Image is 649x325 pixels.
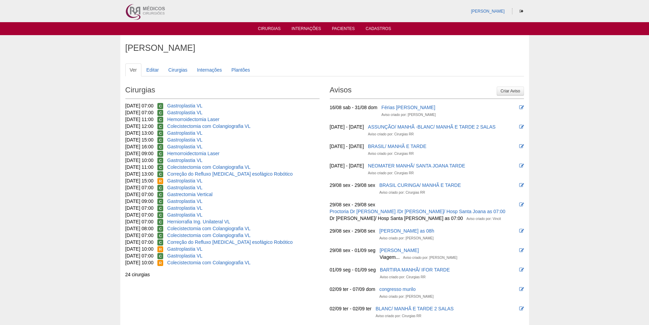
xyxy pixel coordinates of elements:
span: [DATE] 09:00 [125,151,154,156]
div: [DATE] - [DATE] [330,143,364,150]
a: Correção do Refluxo [MEDICAL_DATA] esofágico Robótico [167,171,293,177]
a: Plantões [227,63,254,76]
span: Confirmada [157,158,163,164]
div: Aviso criado por: [PERSON_NAME] [379,235,433,242]
span: [DATE] 07:00 [125,205,154,211]
span: Confirmada [157,212,163,218]
div: Aviso criado por: [PERSON_NAME] [382,112,436,118]
span: Confirmada [157,226,163,232]
div: Aviso criado por: Vincit [466,216,501,222]
span: [DATE] 12:00 [125,123,154,129]
a: [PERSON_NAME] [380,248,419,253]
div: Aviso criado por: Cirurgias RR [368,131,414,138]
i: Editar [519,228,524,233]
a: Herniorrafia Ing. Unilateral VL [167,219,230,224]
a: Gastroplastia VL [167,158,203,163]
div: Aviso criado por: Cirurgias RR [380,274,426,281]
a: Gastroplastia VL [167,246,203,252]
span: Confirmada [157,130,163,136]
a: Criar Aviso [497,87,524,95]
span: Confirmada [157,144,163,150]
a: Cirurgias [164,63,192,76]
span: Confirmada [157,233,163,239]
a: Gastroplastia VL [167,178,203,183]
div: 24 cirurgias [125,271,320,278]
a: congresso murilo [379,286,416,292]
div: Aviso criado por: Cirurgias RR [368,170,414,177]
span: Confirmada [157,117,163,123]
a: Gastrectomia Vertical [167,192,213,197]
a: Proctoria Dr [PERSON_NAME] /Dr [PERSON_NAME]/ Hosp Santa Joana as 07:00 [330,209,506,214]
a: BARTIRA MANHÃ/ IFOR TARDE [380,267,450,272]
span: Confirmada [157,185,163,191]
a: Internações [192,63,226,76]
div: [DATE] - [DATE] [330,162,364,169]
a: NEOMATER MANHÃ/ SANTA JOANA TARDE [368,163,465,168]
div: Aviso criado por: Cirurgias RR [379,189,425,196]
span: [DATE] 08:00 [125,226,154,231]
a: Colecistectomia com Colangiografia VL [167,260,250,265]
span: Confirmada [157,171,163,177]
i: Sair [520,9,523,13]
a: Pacientes [332,26,355,33]
span: Confirmada [157,239,163,246]
span: [DATE] 13:00 [125,171,154,177]
a: [PERSON_NAME] [471,9,505,14]
i: Editar [519,202,524,207]
span: Reservada [157,246,163,252]
a: Gastroplastia VL [167,198,203,204]
span: [DATE] 10:00 [125,246,154,252]
a: Colecistectomia com Colangiografia VL [167,123,250,129]
span: [DATE] 15:00 [125,178,154,183]
span: [DATE] 07:00 [125,239,154,245]
span: [DATE] 11:00 [125,117,154,122]
div: 16/08 sab - 31/08 dom [330,104,377,111]
div: 29/08 sex - 01/09 seg [330,247,376,254]
span: [DATE] 13:00 [125,130,154,136]
span: Confirmada [157,253,163,259]
div: 02/09 ter - 02/09 ter [330,305,372,312]
a: Hemorroidectomia Laser [167,151,219,156]
span: [DATE] 10:00 [125,260,154,265]
span: [DATE] 07:00 [125,192,154,197]
div: Aviso criado por: Cirurgias RR [375,313,421,320]
span: Confirmada [157,198,163,205]
span: [DATE] 10:00 [125,158,154,163]
span: Confirmada [157,219,163,225]
a: Gastroplastia VL [167,253,203,258]
div: 29/08 sex - 29/08 sex [330,227,375,234]
i: Editar [519,124,524,129]
div: Viagem... [380,254,400,261]
span: Confirmada [157,103,163,109]
a: Cadastros [366,26,391,33]
i: Editar [519,183,524,188]
span: Confirmada [157,137,163,143]
a: ASSUNÇÃO/ MANHÃ -BLANC/ MANHÃ E TARDE 2 SALAS [368,124,495,130]
i: Editar [519,163,524,168]
span: [DATE] 07:00 [125,110,154,115]
span: Confirmada [157,192,163,198]
h2: Cirurgias [125,83,320,99]
a: Ver [125,63,141,76]
span: [DATE] 07:00 [125,103,154,108]
div: Aviso criado por: Cirurgias RR [368,150,414,157]
a: Férias [PERSON_NAME] [382,105,435,110]
a: Gastroplastia VL [167,110,203,115]
i: Editar [519,144,524,149]
span: Reservada [157,260,163,266]
a: Gastroplastia VL [167,212,203,218]
h1: [PERSON_NAME] [125,44,524,52]
a: BRASIL CURINGA/ MANHÃ E TARDE [379,182,461,188]
span: [DATE] 15:00 [125,137,154,143]
a: Gastroplastia VL [167,205,203,211]
i: Editar [519,306,524,311]
a: Gastroplastia VL [167,130,203,136]
a: Cirurgias [258,26,281,33]
a: Internações [292,26,321,33]
span: [DATE] 07:00 [125,185,154,190]
span: [DATE] 07:00 [125,219,154,224]
span: [DATE] 11:00 [125,164,154,170]
a: Gastroplastia VL [167,137,203,143]
a: Gastroplastia VL [167,185,203,190]
a: Colecistectomia com Colangiografia VL [167,226,250,231]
